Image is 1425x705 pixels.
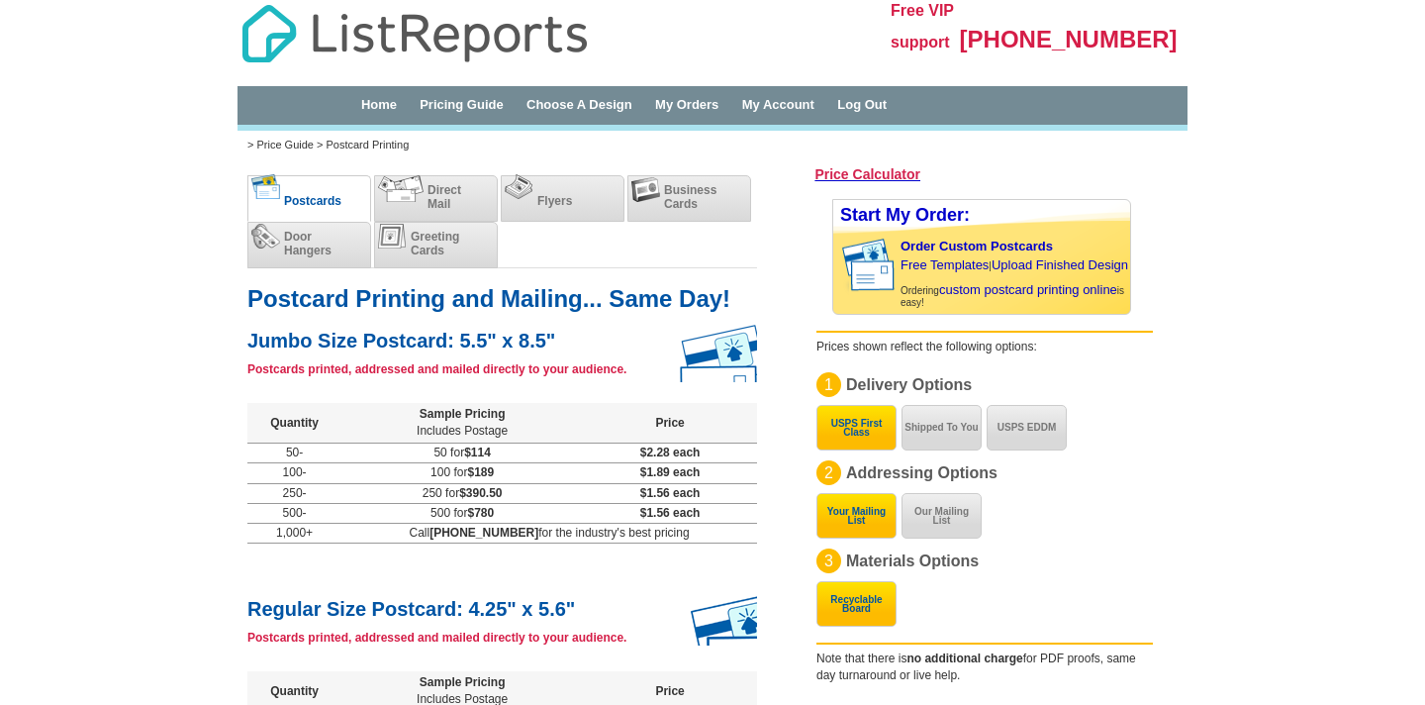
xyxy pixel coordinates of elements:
[247,523,341,543] td: 1,000+
[341,523,757,543] td: Call for the industry's best pricing
[640,506,701,520] span: $1.56 each
[427,183,461,211] span: Direct Mail
[816,581,897,627] button: Recyclable Board
[1147,643,1425,705] iframe: LiveChat chat widget
[902,405,982,451] button: Shipped To You
[341,463,583,483] td: 100 for
[960,26,1178,52] span: [PHONE_NUMBER]
[837,97,887,112] a: Log Out
[247,325,757,352] h2: Jumbo Size Postcard: 5.5" x 8.5"
[247,362,626,376] strong: Postcards printed, addressed and mailed directly to your audience.
[846,376,972,393] span: Delivery Options
[251,224,280,249] img: doorhangers.png
[655,97,718,112] a: My Orders
[247,288,757,309] h1: Postcard Printing and Mailing... Same Day!
[341,503,583,523] td: 500 for
[833,200,1130,233] div: Start My Order:
[901,257,989,272] a: Free Templates
[284,194,341,208] span: Postcards
[664,183,716,211] span: Business Cards
[247,503,341,523] td: 500-
[378,175,424,202] img: directmail.png
[816,549,841,573] div: 3
[505,174,533,199] img: flyers.png
[640,465,701,479] span: $1.89 each
[467,465,494,479] span: $189
[816,493,897,539] button: Your Mailing List
[247,139,409,151] span: > Price Guide > Postcard Printing
[833,233,849,298] img: background image for postcard
[341,483,583,503] td: 250 for
[816,460,841,485] div: 2
[429,526,538,540] b: [PHONE_NUMBER]
[361,97,397,112] a: Home
[901,239,1053,253] a: Order Custom Postcards
[838,233,908,298] img: post card showing stamp and address area
[526,97,632,112] a: Choose A Design
[247,463,341,483] td: 100-
[417,424,508,438] span: Includes Postage
[901,260,1128,308] span: | Ordering is easy!
[640,446,701,459] span: $2.28 each
[816,340,1037,353] span: Prices shown reflect the following options:
[251,174,280,199] img: postcards_c.png
[846,553,979,569] span: Materials Options
[284,230,332,257] span: Door Hangers
[247,631,626,645] strong: Postcards printed, addressed and mailed directly to your audience.
[583,403,757,444] th: Price
[247,483,341,503] td: 250-
[846,464,997,481] span: Addressing Options
[537,194,572,208] span: Flyers
[247,444,341,463] td: 50-
[816,405,897,451] button: USPS First Class
[640,486,701,500] span: $1.56 each
[631,177,660,202] img: businesscards.png
[987,405,1067,451] button: USPS EDDM
[992,257,1128,272] a: Upload Finished Design
[814,165,920,183] a: Price Calculator
[467,506,494,520] span: $780
[411,230,459,257] span: Greeting Cards
[341,444,583,463] td: 50 for
[247,403,341,444] th: Quantity
[816,643,1153,684] div: Note that there is for PDF proofs, same day turnaround or live help.
[902,493,982,539] button: Our Mailing List
[464,446,491,459] span: $114
[939,282,1117,297] a: custom postcard printing online
[906,652,1022,665] b: no additional charge
[816,372,841,397] div: 1
[341,403,583,444] th: Sample Pricing
[378,224,407,249] img: greetingcards.png
[247,593,757,620] h2: Regular Size Postcard: 4.25" x 5.6"
[891,2,954,50] span: Free VIP support
[742,97,814,112] a: My Account
[459,486,502,500] span: $390.50
[420,97,504,112] a: Pricing Guide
